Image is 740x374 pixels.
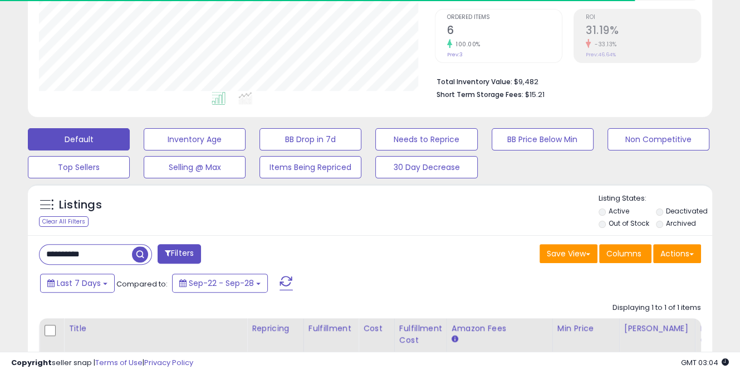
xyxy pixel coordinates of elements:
div: Fulfillable Quantity [700,323,738,346]
button: Inventory Age [144,128,246,150]
button: BB Price Below Min [492,128,594,150]
label: Active [609,206,629,216]
span: Compared to: [116,279,168,289]
small: Prev: 46.64% [586,51,616,58]
strong: Copyright [11,357,52,368]
span: Last 7 Days [57,278,101,289]
button: BB Drop in 7d [259,128,361,150]
button: Columns [599,244,651,263]
span: Ordered Items [447,14,562,21]
span: $15.21 [525,89,545,100]
span: Sep-22 - Sep-28 [189,278,254,289]
span: Columns [606,248,641,259]
label: Archived [666,218,696,228]
button: Non Competitive [607,128,709,150]
button: Save View [540,244,597,263]
button: Needs to Reprice [375,128,477,150]
div: Cost [363,323,390,334]
span: ROI [586,14,700,21]
button: Top Sellers [28,156,130,178]
button: 30 Day Decrease [375,156,477,178]
div: Displaying 1 to 1 of 1 items [612,303,701,313]
h2: 6 [447,24,562,39]
a: Privacy Policy [144,357,193,368]
label: Deactivated [666,206,708,216]
b: Total Inventory Value: [437,77,512,86]
small: Prev: 3 [447,51,463,58]
div: Min Price [557,323,615,334]
button: Last 7 Days [40,274,115,293]
small: 100.00% [452,40,481,48]
a: Terms of Use [95,357,143,368]
b: Short Term Storage Fees: [437,90,523,99]
div: Fulfillment [308,323,354,334]
button: Default [28,128,130,150]
div: Repricing [252,323,299,334]
button: Sep-22 - Sep-28 [172,274,268,293]
div: [PERSON_NAME] [624,323,690,334]
div: Amazon Fees [452,323,548,334]
p: Listing States: [599,193,712,204]
label: Out of Stock [609,218,649,228]
button: Actions [653,244,701,263]
button: Items Being Repriced [259,156,361,178]
h5: Listings [59,197,102,213]
div: Clear All Filters [39,216,89,227]
small: Amazon Fees. [452,334,458,344]
div: Fulfillment Cost [399,323,442,346]
h2: 31.19% [586,24,700,39]
span: 2025-10-6 03:04 GMT [681,357,729,368]
button: Filters [158,244,201,264]
div: seller snap | | [11,358,193,368]
li: $9,482 [437,74,693,88]
div: Title [68,323,242,334]
small: -33.13% [591,40,617,48]
button: Selling @ Max [144,156,246,178]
